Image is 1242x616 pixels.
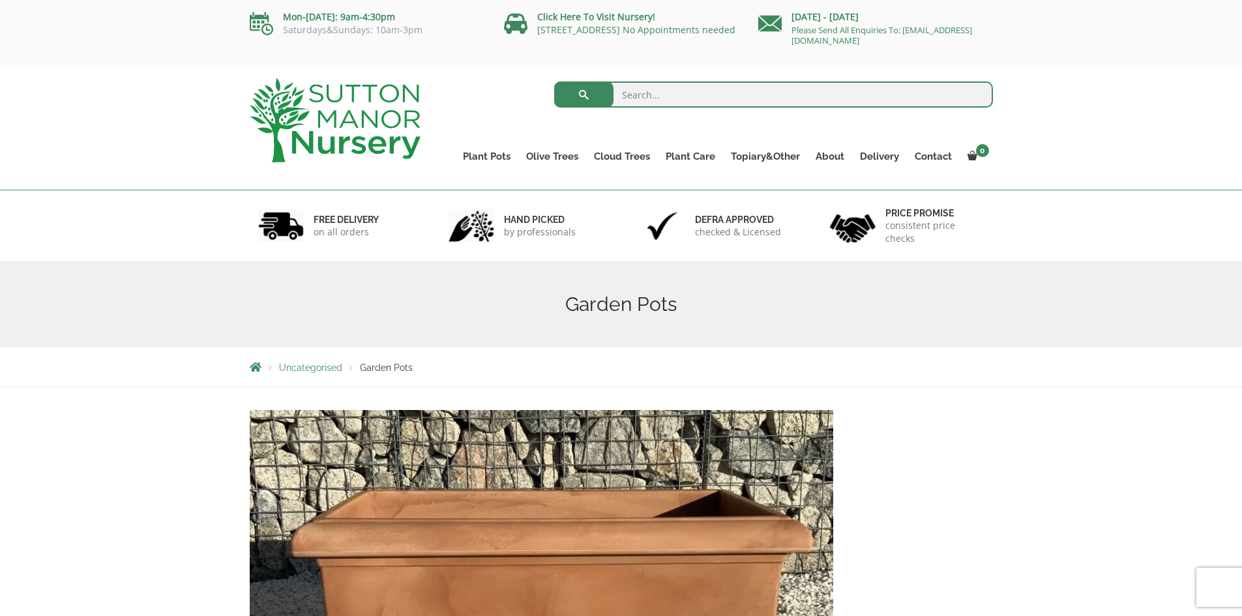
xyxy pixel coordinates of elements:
a: Please Send All Enquiries To: [EMAIL_ADDRESS][DOMAIN_NAME] [791,24,972,46]
img: 1.jpg [258,209,304,242]
h1: Garden Pots [250,293,993,316]
a: [STREET_ADDRESS] No Appointments needed [537,23,735,36]
nav: Breadcrumbs [250,362,993,372]
h6: Defra approved [695,214,781,226]
img: 2.jpg [449,209,494,242]
a: Topiary&Other [723,147,808,166]
p: on all orders [314,226,379,239]
p: Saturdays&Sundays: 10am-3pm [250,25,484,35]
a: Contact [907,147,960,166]
p: by professionals [504,226,576,239]
a: Click Here To Visit Nursery! [537,10,655,23]
a: Cloud Trees [586,147,658,166]
a: Garden Pots [250,543,833,555]
p: checked & Licensed [695,226,781,239]
h6: hand picked [504,214,576,226]
a: Olive Trees [518,147,586,166]
img: logo [250,78,421,162]
img: 3.jpg [640,209,685,242]
h6: Price promise [885,207,984,219]
p: consistent price checks [885,219,984,245]
img: 4.jpg [830,206,876,246]
a: Plant Care [658,147,723,166]
h6: FREE DELIVERY [314,214,379,226]
span: Garden Pots [360,362,413,373]
a: Plant Pots [455,147,518,166]
a: Uncategorised [279,362,342,373]
a: Delivery [852,147,907,166]
span: 0 [976,144,989,157]
a: About [808,147,852,166]
a: 0 [960,147,993,166]
input: Search... [554,81,993,108]
p: Mon-[DATE]: 9am-4:30pm [250,9,484,25]
p: [DATE] - [DATE] [758,9,993,25]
